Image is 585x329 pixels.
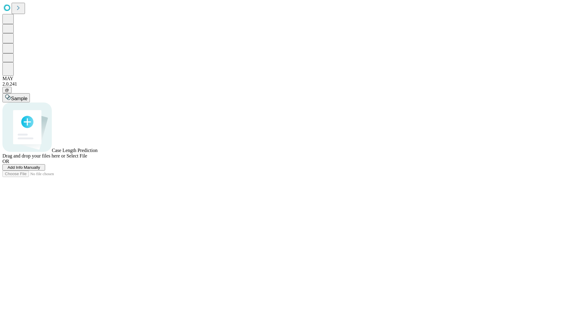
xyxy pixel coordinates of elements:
span: Add Info Manually [8,165,40,170]
span: Drag and drop your files here or [2,153,65,158]
div: MAY [2,76,583,81]
span: Case Length Prediction [52,148,97,153]
div: 2.0.241 [2,81,583,87]
span: Sample [11,96,27,101]
button: @ [2,87,12,93]
span: @ [5,88,9,92]
span: OR [2,159,9,164]
span: Select File [66,153,87,158]
button: Sample [2,93,30,102]
button: Add Info Manually [2,164,45,171]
